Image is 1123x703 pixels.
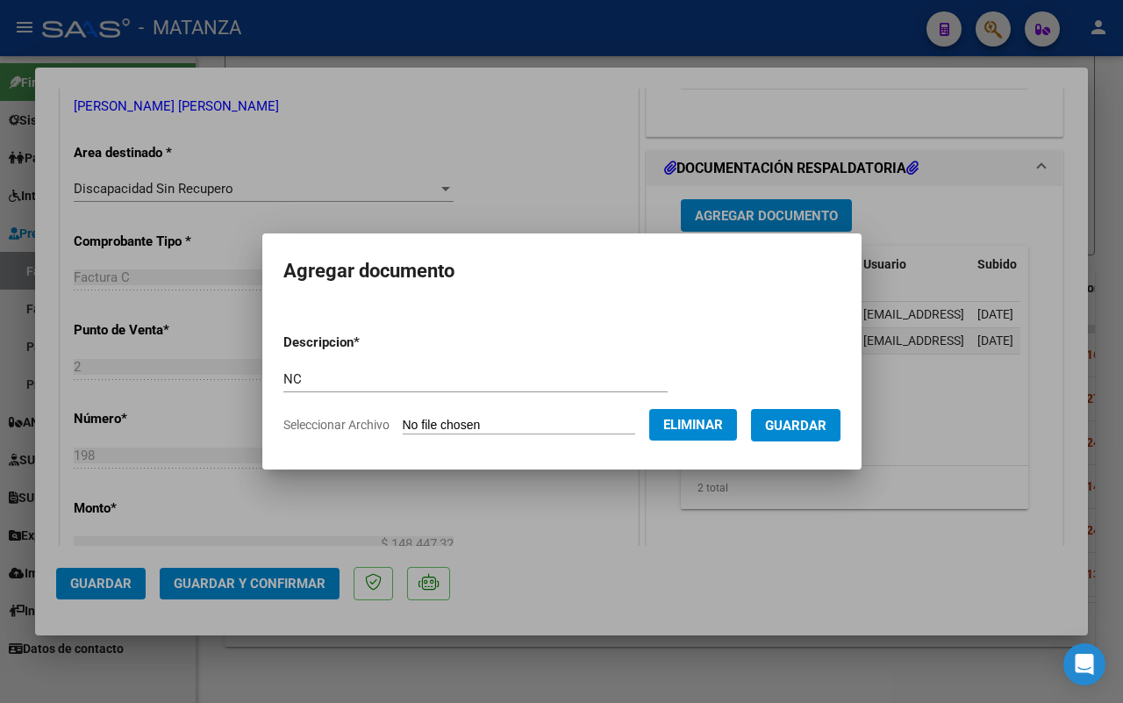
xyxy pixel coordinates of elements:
[283,418,390,432] span: Seleccionar Archivo
[283,255,840,288] h2: Agregar documento
[649,409,737,441] button: Eliminar
[765,418,826,434] span: Guardar
[751,409,840,441] button: Guardar
[663,417,723,433] span: Eliminar
[283,333,451,353] p: Descripcion
[1063,643,1105,685] div: Open Intercom Messenger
